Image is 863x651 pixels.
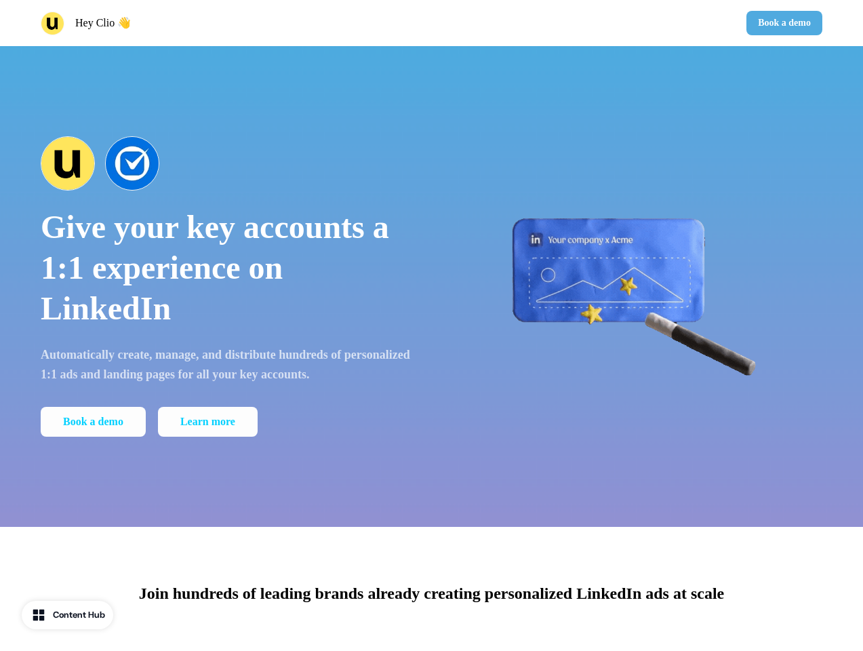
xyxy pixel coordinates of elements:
[41,407,146,437] button: Book a demo
[158,407,258,437] a: Learn more
[139,581,724,606] p: Join hundreds of leading brands already creating personalized LinkedIn ads at scale
[53,608,105,622] div: Content Hub
[41,348,410,381] strong: Automatically create, manage, and distribute hundreds of personalized 1:1 ads and landing pages f...
[746,11,822,35] button: Book a demo
[75,15,131,31] p: Hey Clio 👋
[41,207,413,329] p: Give your key accounts a 1:1 experience on LinkedIn
[22,601,113,629] button: Content Hub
